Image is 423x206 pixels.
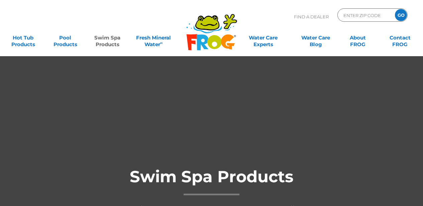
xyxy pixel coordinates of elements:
p: Find A Dealer [294,8,329,25]
a: Water CareBlog [299,31,332,44]
a: Water CareExperts [237,31,290,44]
sup: ∞ [160,40,163,45]
a: Swim SpaProducts [91,31,124,44]
a: PoolProducts [49,31,82,44]
a: ContactFROG [384,31,416,44]
a: Fresh MineralWater∞ [133,31,174,44]
input: GO [395,9,407,21]
input: Zip Code Form [343,10,388,20]
h1: Swim Spa Products [78,168,345,195]
a: Hot TubProducts [7,31,39,44]
a: AboutFROG [341,31,374,44]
